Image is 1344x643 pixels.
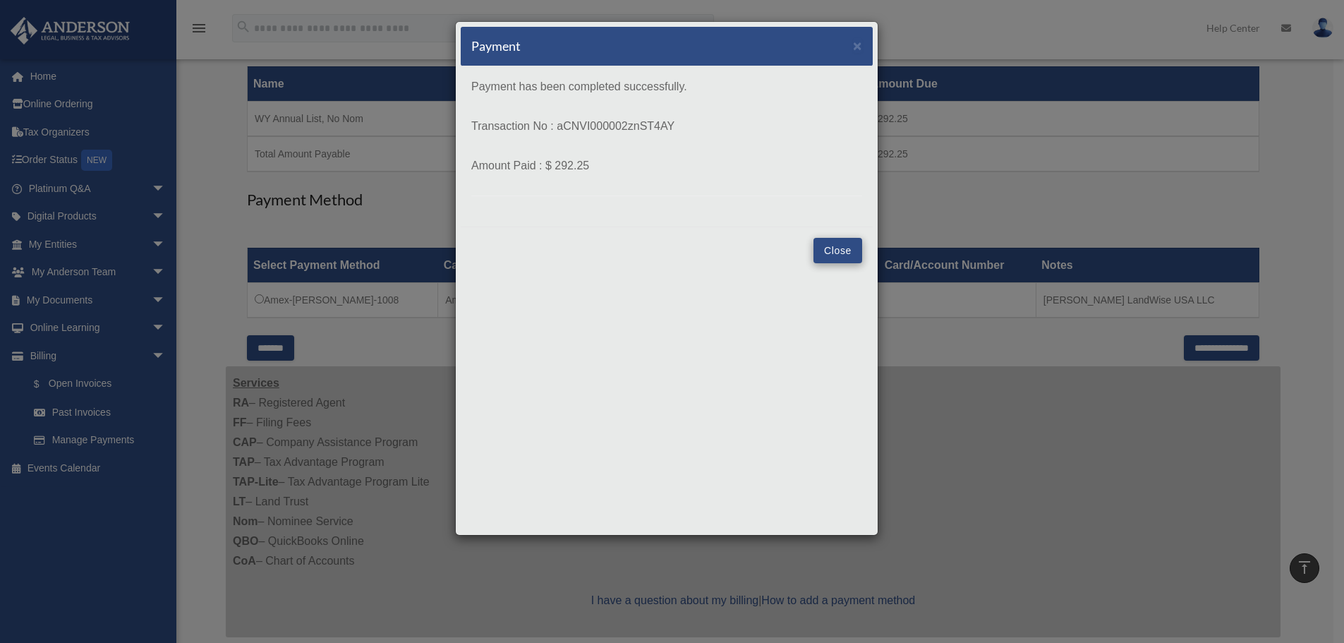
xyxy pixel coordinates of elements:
span: × [853,37,862,54]
button: Close [813,238,862,263]
h5: Payment [471,37,521,55]
p: Payment has been completed successfully. [471,77,862,97]
p: Amount Paid : $ 292.25 [471,156,862,176]
p: Transaction No : aCNVI000002znST4AY [471,116,862,136]
button: Close [853,38,862,53]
